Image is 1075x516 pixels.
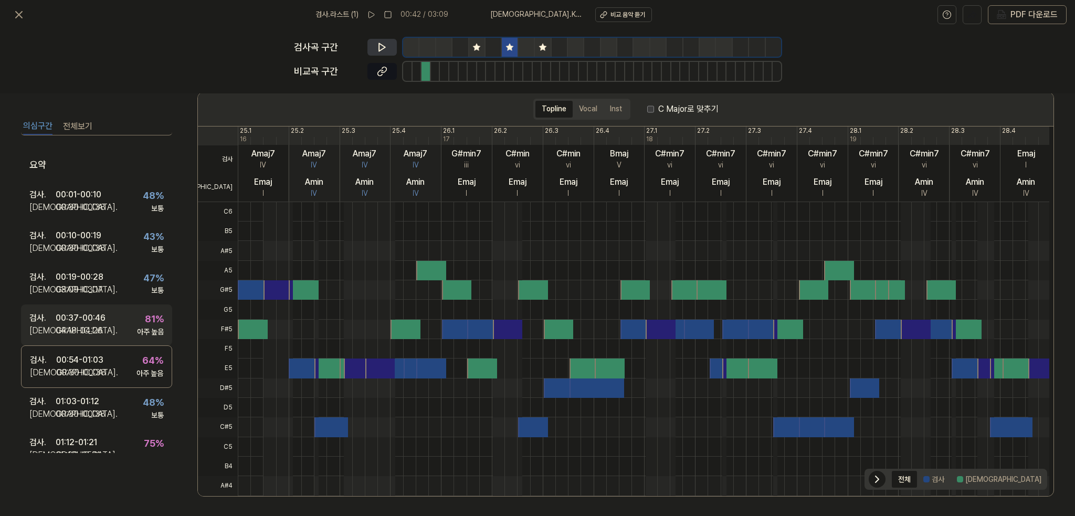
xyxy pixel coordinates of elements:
[198,417,238,437] span: C#5
[29,229,56,242] div: 검사 .
[198,320,238,339] span: F#5
[494,127,507,135] div: 26.2
[951,127,965,135] div: 28.3
[30,366,56,378] div: [DEMOGRAPHIC_DATA] .
[917,471,951,488] button: 검사
[718,160,723,171] div: vi
[604,101,628,118] button: Inst
[198,437,238,457] span: C5
[850,127,861,135] div: 28.1
[961,148,990,160] div: C#min7
[29,242,56,255] div: [DEMOGRAPHIC_DATA] .
[973,160,978,171] div: vi
[198,202,238,222] span: C6
[808,148,837,160] div: C#min7
[1017,148,1035,160] div: Emaj
[413,160,419,171] div: IV
[315,9,359,20] span: 검사 . 라스트 (1)
[910,148,939,160] div: C#min7
[23,118,52,135] button: 의심구간
[29,408,56,420] div: [DEMOGRAPHIC_DATA] .
[706,148,735,160] div: C#min7
[545,127,558,135] div: 26.3
[1025,160,1027,171] div: I
[771,188,773,199] div: I
[490,9,583,20] span: [DEMOGRAPHIC_DATA] . Kanha Ji Tum Aisi Bansi Bajana
[820,160,825,171] div: vi
[294,40,361,55] div: 검사곡 구간
[143,188,164,203] div: 48 %
[198,241,238,260] span: A#5
[997,10,1006,19] img: PDF Download
[658,103,719,115] label: C Major로 맞추기
[406,176,425,188] div: Amin
[937,5,956,24] button: help
[915,176,933,188] div: Amin
[151,410,164,420] div: 보통
[56,229,101,242] div: 00:10 - 00:19
[311,160,317,171] div: IV
[198,145,238,174] span: 검사
[556,148,581,160] div: C#min
[850,135,857,144] div: 19
[921,188,928,199] div: IV
[443,135,450,144] div: 17
[872,188,874,199] div: I
[567,188,569,199] div: I
[151,203,164,214] div: 보통
[661,176,679,188] div: Emaj
[517,188,518,199] div: I
[610,176,628,188] div: Emaj
[1017,176,1035,188] div: Amin
[56,395,99,408] div: 01:03 - 01:12
[137,451,164,462] div: 아주 높음
[198,173,238,202] span: [DEMOGRAPHIC_DATA]
[610,148,628,160] div: Bmaj
[137,327,164,337] div: 아주 높음
[646,127,657,135] div: 27.1
[143,270,164,286] div: 47 %
[799,127,812,135] div: 27.4
[21,150,172,181] div: 요약
[814,176,831,188] div: Emaj
[966,176,984,188] div: Amin
[509,176,526,188] div: Emaj
[443,127,455,135] div: 26.1
[342,127,355,135] div: 25.3
[712,176,730,188] div: Emaj
[29,436,56,449] div: 검사 .
[198,476,238,496] span: A#4
[362,160,368,171] div: IV
[56,270,103,283] div: 00:19 - 00:28
[1002,127,1016,135] div: 28.4
[151,286,164,296] div: 보통
[29,312,56,324] div: 검사 .
[198,398,238,417] span: D5
[136,368,163,379] div: 아주 높음
[392,127,406,135] div: 25.4
[757,148,786,160] div: C#min7
[464,160,469,171] div: iii
[515,160,520,171] div: vi
[900,127,913,135] div: 28.2
[262,188,264,199] div: I
[311,188,317,199] div: IV
[240,127,251,135] div: 25.1
[30,353,56,366] div: 검사 .
[618,188,620,199] div: I
[56,436,97,449] div: 01:12 - 01:21
[566,160,571,171] div: vi
[769,160,774,171] div: vi
[466,188,467,199] div: I
[720,188,722,199] div: I
[697,127,710,135] div: 27.2
[892,471,917,488] button: 전체
[404,148,427,160] div: Amaj7
[29,324,56,337] div: [DEMOGRAPHIC_DATA] .
[29,201,56,214] div: [DEMOGRAPHIC_DATA] .
[63,118,92,135] button: 전체보기
[143,395,164,410] div: 48 %
[198,222,238,241] span: B5
[595,7,652,22] button: 비교 음악 듣기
